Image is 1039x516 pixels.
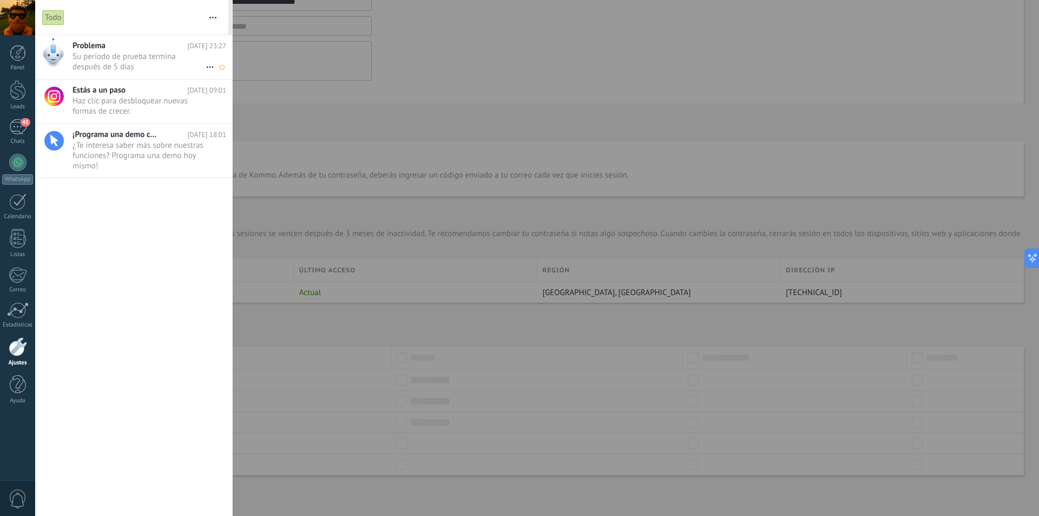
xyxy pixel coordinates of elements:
[2,138,34,145] div: Chats
[35,35,232,79] a: Problema [DATE] 23:27 Su período de prueba termina después de 5 días
[73,140,206,171] span: ¿Te interesa saber más sobre nuestras funciones? Programa una demo hoy mismo!
[73,41,106,51] span: Problema
[73,129,159,140] span: ¡Programa una demo con un experto!
[73,51,206,72] span: Su período de prueba termina después de 5 días
[187,129,226,140] span: [DATE] 18:01
[2,64,34,71] div: Panel
[21,118,30,127] span: 43
[2,360,34,367] div: Ajustes
[73,85,126,95] span: Estás a un paso
[187,41,226,51] span: [DATE] 23:27
[2,174,33,185] div: WhatsApp
[42,10,64,25] div: Todo
[73,96,206,116] span: Haz clic para desbloquear nuevas formas de crecer.
[2,103,34,110] div: Leads
[35,124,232,178] a: ¡Programa una demo con un experto! [DATE] 18:01 ¿Te interesa saber más sobre nuestras funciones? ...
[187,85,226,95] span: [DATE] 09:01
[2,213,34,220] div: Calendario
[35,80,232,123] a: Estás a un paso [DATE] 09:01 Haz clic para desbloquear nuevas formas de crecer.
[2,322,34,329] div: Estadísticas
[2,286,34,293] div: Correo
[2,397,34,404] div: Ayuda
[2,251,34,258] div: Listas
